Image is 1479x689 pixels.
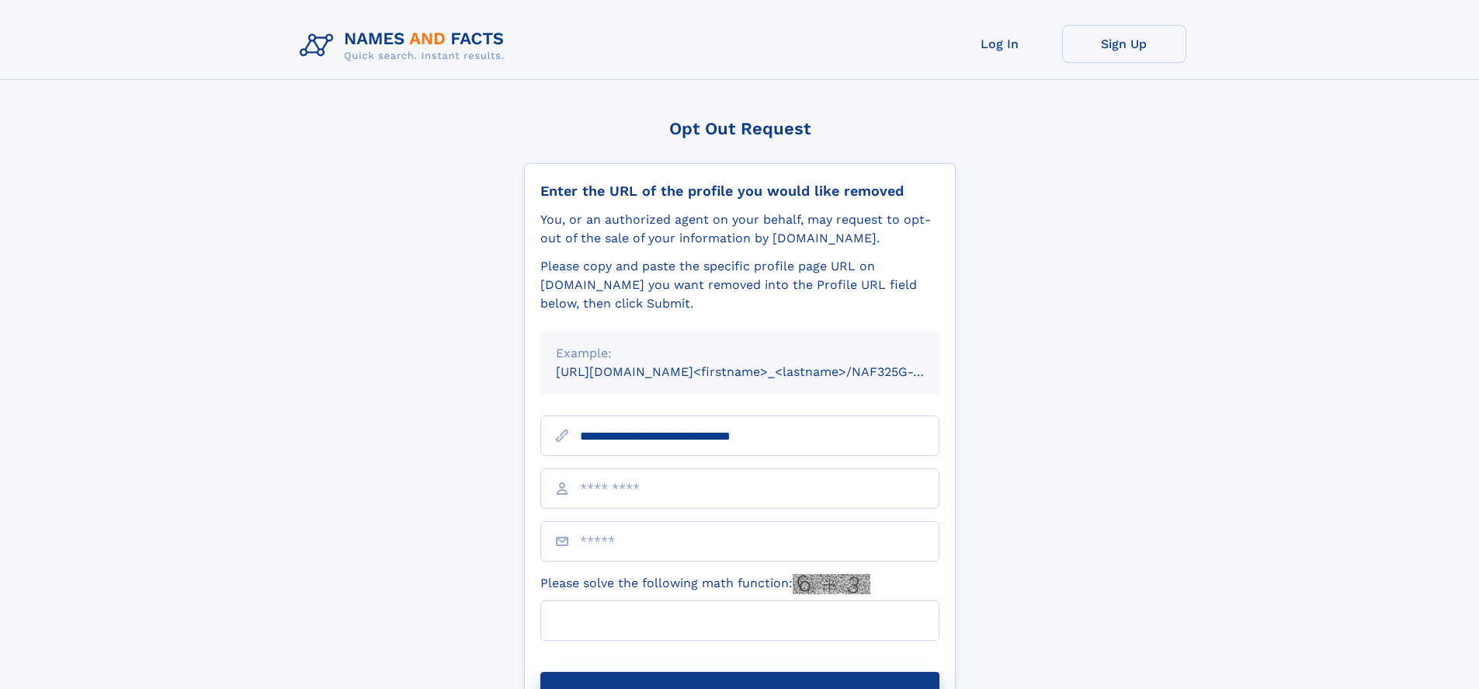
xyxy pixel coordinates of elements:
div: You, or an authorized agent on your behalf, may request to opt-out of the sale of your informatio... [540,211,939,248]
small: [URL][DOMAIN_NAME]<firstname>_<lastname>/NAF325G-xxxxxxxx [556,364,969,379]
label: Please solve the following math function: [540,574,870,594]
img: Logo Names and Facts [293,25,517,67]
a: Sign Up [1062,25,1186,63]
div: Enter the URL of the profile you would like removed [540,183,939,200]
div: Please copy and paste the specific profile page URL on [DOMAIN_NAME] you want removed into the Pr... [540,257,939,313]
div: Example: [556,344,924,363]
a: Log In [938,25,1062,63]
div: Opt Out Request [524,119,956,138]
